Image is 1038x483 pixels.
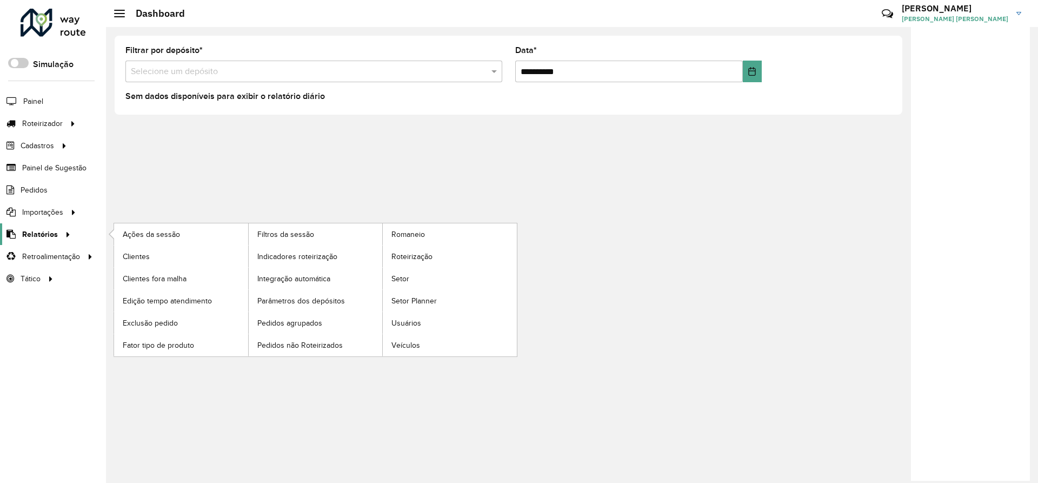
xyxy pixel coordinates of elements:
a: Contato Rápido [876,2,899,25]
label: Sem dados disponíveis para exibir o relatório diário [125,90,325,103]
span: Integração automática [257,273,330,284]
span: [PERSON_NAME] [PERSON_NAME] [902,14,1008,24]
a: Usuários [383,312,517,334]
a: Exclusão pedido [114,312,248,334]
a: Indicadores roteirização [249,246,383,267]
span: Importações [22,207,63,218]
span: Fator tipo de produto [123,340,194,351]
span: Exclusão pedido [123,317,178,329]
span: Clientes fora malha [123,273,187,284]
span: Setor Planner [391,295,437,307]
span: Veículos [391,340,420,351]
span: Retroalimentação [22,251,80,262]
span: Setor [391,273,409,284]
a: Integração automática [249,268,383,289]
span: Painel [23,96,43,107]
span: Usuários [391,317,421,329]
span: Clientes [123,251,150,262]
a: Romaneio [383,223,517,245]
a: Parâmetros dos depósitos [249,290,383,312]
a: Setor [383,268,517,289]
span: Edição tempo atendimento [123,295,212,307]
span: Roteirizador [22,118,63,129]
button: Choose Date [743,61,762,82]
a: Edição tempo atendimento [114,290,248,312]
a: Clientes [114,246,248,267]
label: Filtrar por depósito [125,44,203,57]
a: Roteirização [383,246,517,267]
label: Data [515,44,537,57]
span: Pedidos agrupados [257,317,322,329]
a: Clientes fora malha [114,268,248,289]
span: Tático [21,273,41,284]
a: Fator tipo de produto [114,334,248,356]
span: Roteirização [391,251,432,262]
a: Ações da sessão [114,223,248,245]
span: Filtros da sessão [257,229,314,240]
a: Setor Planner [383,290,517,312]
h2: Dashboard [125,8,185,19]
span: Pedidos [21,184,48,196]
a: Filtros da sessão [249,223,383,245]
a: Veículos [383,334,517,356]
span: Pedidos não Roteirizados [257,340,343,351]
span: Ações da sessão [123,229,180,240]
span: Relatórios [22,229,58,240]
span: Parâmetros dos depósitos [257,295,345,307]
h3: [PERSON_NAME] [902,3,1008,14]
span: Indicadores roteirização [257,251,337,262]
a: Pedidos agrupados [249,312,383,334]
span: Cadastros [21,140,54,151]
label: Simulação [33,58,74,71]
span: Romaneio [391,229,425,240]
span: Painel de Sugestão [22,162,86,174]
a: Pedidos não Roteirizados [249,334,383,356]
